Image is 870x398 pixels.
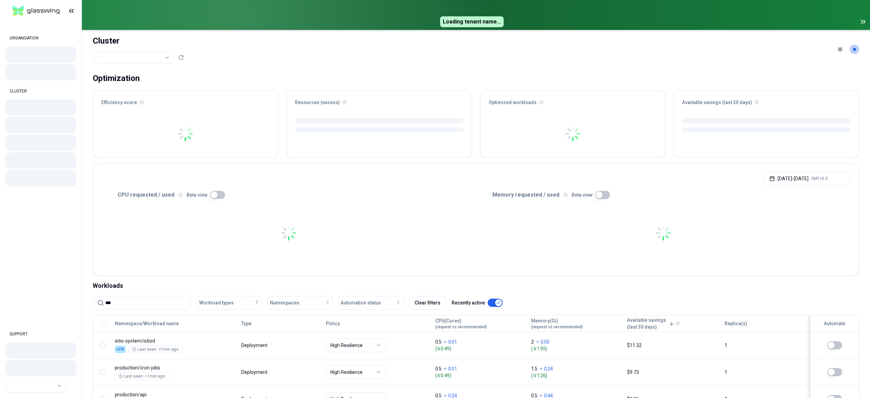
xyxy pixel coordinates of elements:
[5,327,76,341] div: SUPPORT
[341,299,381,306] span: Automation status
[93,91,278,110] div: Efficiency score
[197,296,262,310] button: Workload types
[725,342,803,349] div: 1
[287,91,472,110] div: Resources (excess)
[531,372,621,379] span: ( 1.26 )
[326,320,429,327] div: Policy
[115,364,235,371] p: cron-jobs
[93,35,184,46] h1: Cluster
[452,300,485,305] label: Recently active
[435,317,487,330] button: CPU(Cores)(request vs recommended)
[448,365,457,372] p: 0.01
[435,338,441,345] p: 0.5
[5,84,76,98] div: CLUSTER
[531,317,583,330] button: Memory(Gi)(request vs recommended)
[531,324,583,330] span: (request vs recommended)
[435,324,487,330] span: (request vs recommended)
[531,345,621,352] span: ( 1.95 )
[544,365,553,372] p: 0.24
[187,193,209,197] label: Beta view:
[627,317,674,330] button: Available savings(last 30 days)
[101,191,476,199] div: CPU requested / used
[241,369,268,376] div: Deployment
[435,345,525,352] span: ( 0.49 )
[448,338,457,345] p: 0.01
[476,191,851,199] div: Memory requested / used
[241,342,268,349] div: Deployment
[93,71,140,85] div: Optimization
[93,52,174,63] button: Select a value
[132,347,178,352] div: Last seen: <1min ago
[627,342,718,349] div: $11.32
[814,320,856,327] div: Automate
[811,176,828,181] span: GMT+5.5
[409,296,446,310] button: Clear filters
[725,317,747,330] button: Replica(s)
[119,374,165,379] div: Last seen: <1min ago
[541,338,550,345] p: 0.05
[572,193,594,197] label: Beta view:
[440,16,504,27] span: Loading tenant name...
[115,337,235,344] p: istiod
[115,391,235,398] p: api
[725,369,803,376] div: 1
[5,31,76,45] div: ORGANISATION
[93,281,859,291] div: Workloads
[270,299,299,306] span: Namespaces
[199,299,234,306] span: Workload types
[481,91,665,110] div: Optimized workloads
[241,317,251,330] button: Type
[764,172,851,185] button: [DATE]-[DATE]GMT+5.5
[435,365,441,372] p: 0.5
[435,372,525,379] span: ( 0.49 )
[338,296,403,310] button: Automation status
[115,317,179,330] button: Namespace/Workload name
[827,341,842,349] button: HPA is enabled on CPU, only the other resource will be optimised.
[531,365,537,372] p: 1.5
[10,3,63,19] img: GlassWing
[627,369,718,376] div: $9.73
[531,317,583,330] div: Memory(Gi)
[115,346,126,353] div: HPA is enabled on CPU, only memory will be optimised.
[435,317,487,330] div: CPU(Cores)
[531,338,534,345] p: 2
[267,296,333,310] button: Namespaces
[674,91,859,110] div: Available savings (last 30 days)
